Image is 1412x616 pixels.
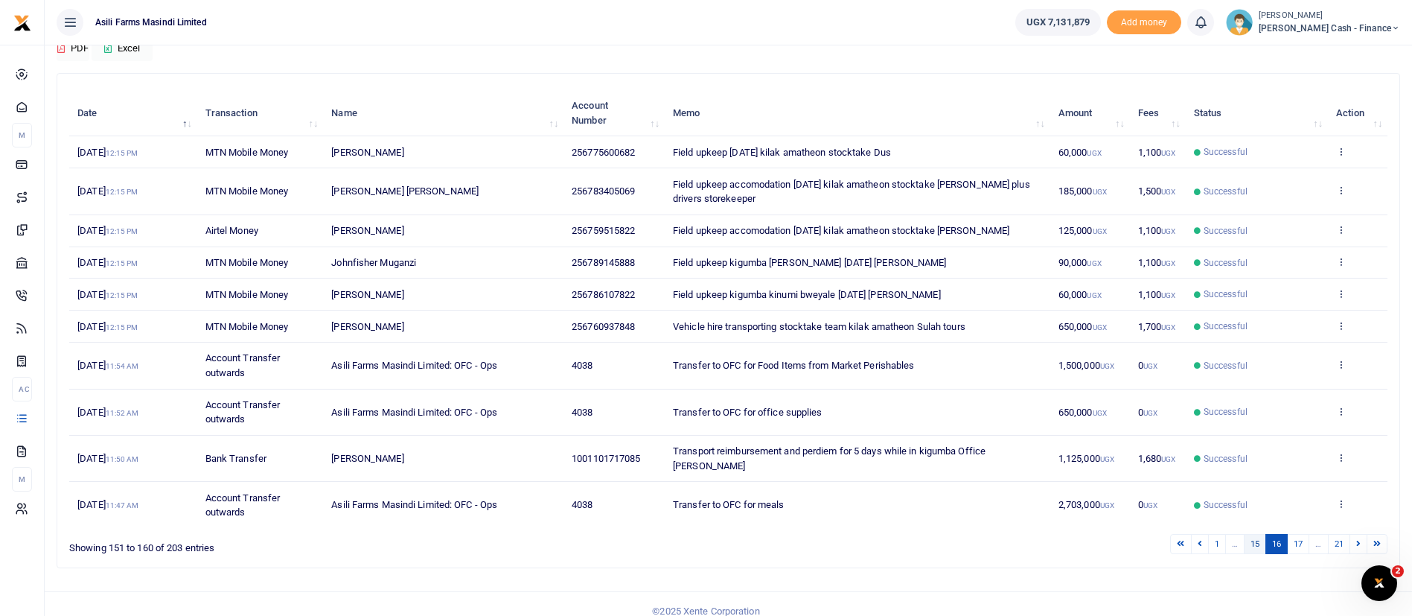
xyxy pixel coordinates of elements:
[1093,227,1107,235] small: UGX
[572,407,592,418] span: 4038
[69,533,613,556] div: Showing 151 to 160 of 203 entries
[673,225,1009,236] span: Field upkeep accomodation [DATE] kilak amatheon stocktake [PERSON_NAME]
[1058,360,1114,371] span: 1,500,000
[1138,185,1176,197] span: 1,500
[1087,291,1101,299] small: UGX
[1138,360,1157,371] span: 0
[572,257,635,268] span: 256789145888
[1143,362,1157,370] small: UGX
[1058,453,1114,464] span: 1,125,000
[106,149,138,157] small: 12:15 PM
[1161,323,1175,331] small: UGX
[205,352,281,378] span: Account Transfer outwards
[1026,15,1090,30] span: UGX 7,131,879
[205,399,281,425] span: Account Transfer outwards
[1328,90,1387,136] th: Action: activate to sort column ascending
[1244,534,1266,554] a: 15
[1107,10,1181,35] span: Add money
[205,453,266,464] span: Bank Transfer
[77,321,138,332] span: [DATE]
[1009,9,1107,36] li: Wallet ballance
[1087,149,1101,157] small: UGX
[1138,453,1176,464] span: 1,680
[1058,499,1114,510] span: 2,703,000
[1204,185,1248,198] span: Successful
[205,185,289,197] span: MTN Mobile Money
[331,257,416,268] span: Johnfisher Muganzi
[331,360,497,371] span: Asili Farms Masindi Limited: OFC - Ops
[106,323,138,331] small: 12:15 PM
[1058,257,1102,268] span: 90,000
[1204,288,1248,301] span: Successful
[77,499,138,510] span: [DATE]
[572,499,592,510] span: 4038
[1204,359,1248,372] span: Successful
[1130,90,1186,136] th: Fees: activate to sort column ascending
[1259,10,1400,22] small: [PERSON_NAME]
[572,185,635,197] span: 256783405069
[331,453,403,464] span: [PERSON_NAME]
[1186,90,1328,136] th: Status: activate to sort column ascending
[1058,185,1107,197] span: 185,000
[106,362,139,370] small: 11:54 AM
[106,227,138,235] small: 12:15 PM
[77,360,138,371] span: [DATE]
[673,360,914,371] span: Transfer to OFC for Food Items from Market Perishables
[1107,10,1181,35] li: Toup your wallet
[1093,409,1107,417] small: UGX
[1287,534,1309,554] a: 17
[77,407,138,418] span: [DATE]
[106,455,139,463] small: 11:50 AM
[92,36,153,61] button: Excel
[331,407,497,418] span: Asili Farms Masindi Limited: OFC - Ops
[1138,289,1176,300] span: 1,100
[1392,565,1404,577] span: 2
[1058,407,1107,418] span: 650,000
[1050,90,1130,136] th: Amount: activate to sort column ascending
[1100,501,1114,509] small: UGX
[1265,534,1288,554] a: 16
[572,147,635,158] span: 256775600682
[106,409,139,417] small: 11:52 AM
[1058,321,1107,332] span: 650,000
[673,499,785,510] span: Transfer to OFC for meals
[1138,321,1176,332] span: 1,700
[331,147,403,158] span: [PERSON_NAME]
[106,501,139,509] small: 11:47 AM
[572,321,635,332] span: 256760937848
[1259,22,1400,35] span: [PERSON_NAME] Cash - Finance
[1204,320,1248,333] span: Successful
[673,257,947,268] span: Field upkeep kigumba [PERSON_NAME] [DATE] [PERSON_NAME]
[77,257,138,268] span: [DATE]
[1100,455,1114,463] small: UGX
[77,289,138,300] span: [DATE]
[1204,452,1248,466] span: Successful
[205,225,258,236] span: Airtel Money
[205,321,289,332] span: MTN Mobile Money
[1208,534,1226,554] a: 1
[69,90,197,136] th: Date: activate to sort column descending
[1161,291,1175,299] small: UGX
[1093,323,1107,331] small: UGX
[205,289,289,300] span: MTN Mobile Money
[1058,225,1107,236] span: 125,000
[12,467,32,492] li: M
[1161,455,1175,463] small: UGX
[1161,188,1175,196] small: UGX
[1143,409,1157,417] small: UGX
[1107,16,1181,27] a: Add money
[57,36,89,61] button: PDF
[1361,565,1397,601] iframe: Intercom live chat
[89,16,213,29] span: Asili Farms Masindi Limited
[1058,289,1102,300] span: 60,000
[197,90,324,136] th: Transaction: activate to sort column ascending
[1143,501,1157,509] small: UGX
[1138,147,1176,158] span: 1,100
[1226,9,1400,36] a: profile-user [PERSON_NAME] [PERSON_NAME] Cash - Finance
[1058,147,1102,158] span: 60,000
[1100,362,1114,370] small: UGX
[77,225,138,236] span: [DATE]
[673,407,822,418] span: Transfer to OFC for office supplies
[673,289,941,300] span: Field upkeep kigumba kinumi bweyale [DATE] [PERSON_NAME]
[572,225,635,236] span: 256759515822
